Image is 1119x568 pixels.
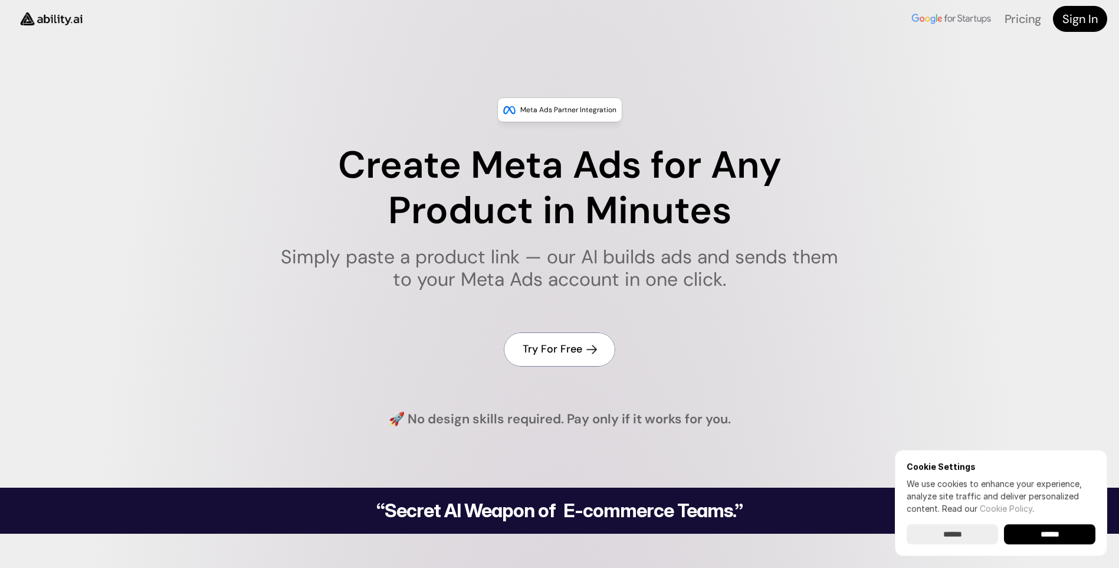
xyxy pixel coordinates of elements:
p: We use cookies to enhance your experience, analyze site traffic and deliver personalized content. [907,478,1095,515]
h1: Simply paste a product link — our AI builds ads and sends them to your Meta Ads account in one cl... [273,246,846,291]
h4: 🚀 No design skills required. Pay only if it works for you. [389,410,731,429]
span: Read our . [942,504,1034,514]
h6: Cookie Settings [907,462,1095,472]
h2: “Secret AI Weapon of E-commerce Teams.” [346,501,773,520]
a: Sign In [1053,6,1107,32]
h1: Create Meta Ads for Any Product in Minutes [273,143,846,234]
h4: Sign In [1062,11,1098,27]
h4: Try For Free [523,342,582,357]
a: Cookie Policy [980,504,1032,514]
a: Try For Free [504,332,615,366]
p: Meta Ads Partner Integration [520,104,616,116]
a: Pricing [1005,11,1041,27]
